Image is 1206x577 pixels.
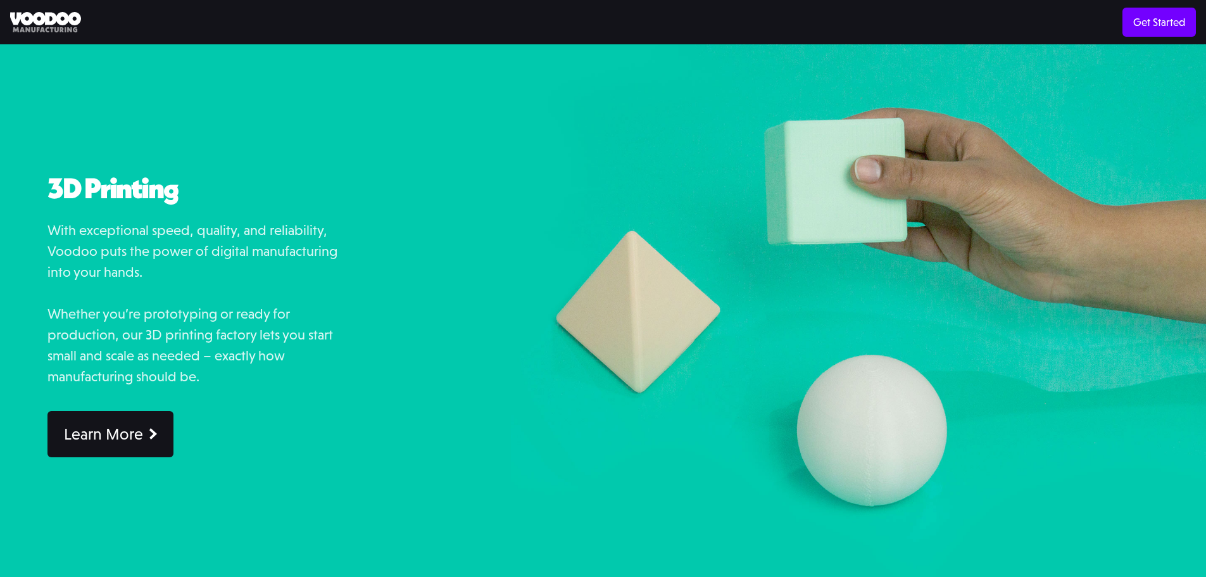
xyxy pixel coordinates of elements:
[1122,8,1196,37] a: Get Started
[47,173,339,205] h2: 3D Printing
[47,220,339,387] p: With exceptional speed, quality, and reliability, Voodoo puts the power of digital manufacturing ...
[64,424,143,444] div: Learn More
[10,12,81,33] img: Voodoo Manufacturing logo
[47,411,173,457] a: Learn More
